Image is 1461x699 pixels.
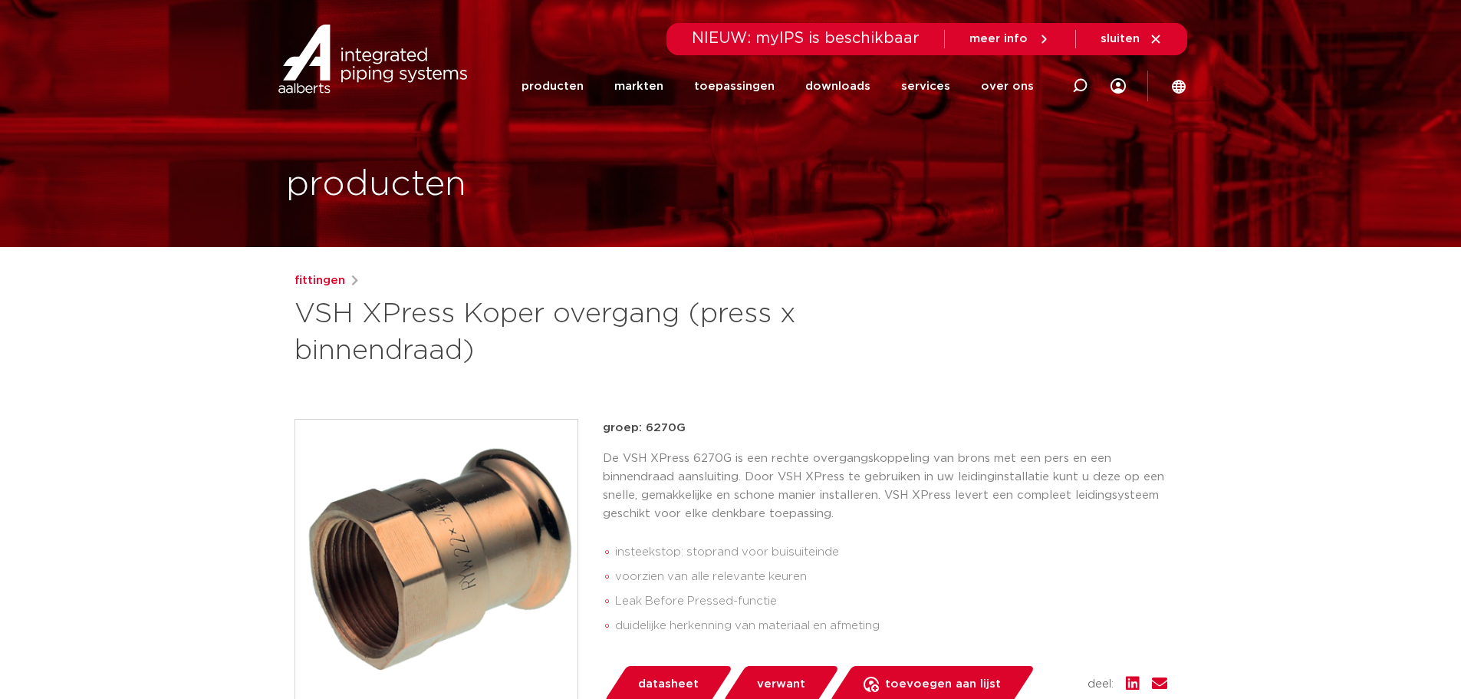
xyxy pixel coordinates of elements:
a: markten [614,55,663,117]
h1: producten [286,160,466,209]
p: groep: 6270G [603,419,1167,437]
a: sluiten [1101,32,1163,46]
li: duidelijke herkenning van materiaal en afmeting [615,614,1167,638]
span: NIEUW: myIPS is beschikbaar [692,31,920,46]
h1: VSH XPress Koper overgang (press x binnendraad) [295,296,870,370]
a: producten [522,55,584,117]
li: insteekstop: stoprand voor buisuiteinde [615,540,1167,565]
a: toepassingen [694,55,775,117]
span: sluiten [1101,33,1140,45]
span: verwant [757,672,805,697]
span: deel: [1088,675,1114,694]
span: meer info [969,33,1028,45]
a: downloads [805,55,870,117]
span: toevoegen aan lijst [885,672,1001,697]
a: over ons [981,55,1034,117]
nav: Menu [522,55,1034,117]
a: meer info [969,32,1051,46]
a: fittingen [295,272,345,290]
span: datasheet [638,672,699,697]
p: De VSH XPress 6270G is een rechte overgangskoppeling van brons met een pers en een binnendraad aa... [603,450,1167,523]
li: voorzien van alle relevante keuren [615,565,1167,589]
div: my IPS [1111,55,1126,117]
a: services [901,55,950,117]
li: Leak Before Pressed-functie [615,589,1167,614]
